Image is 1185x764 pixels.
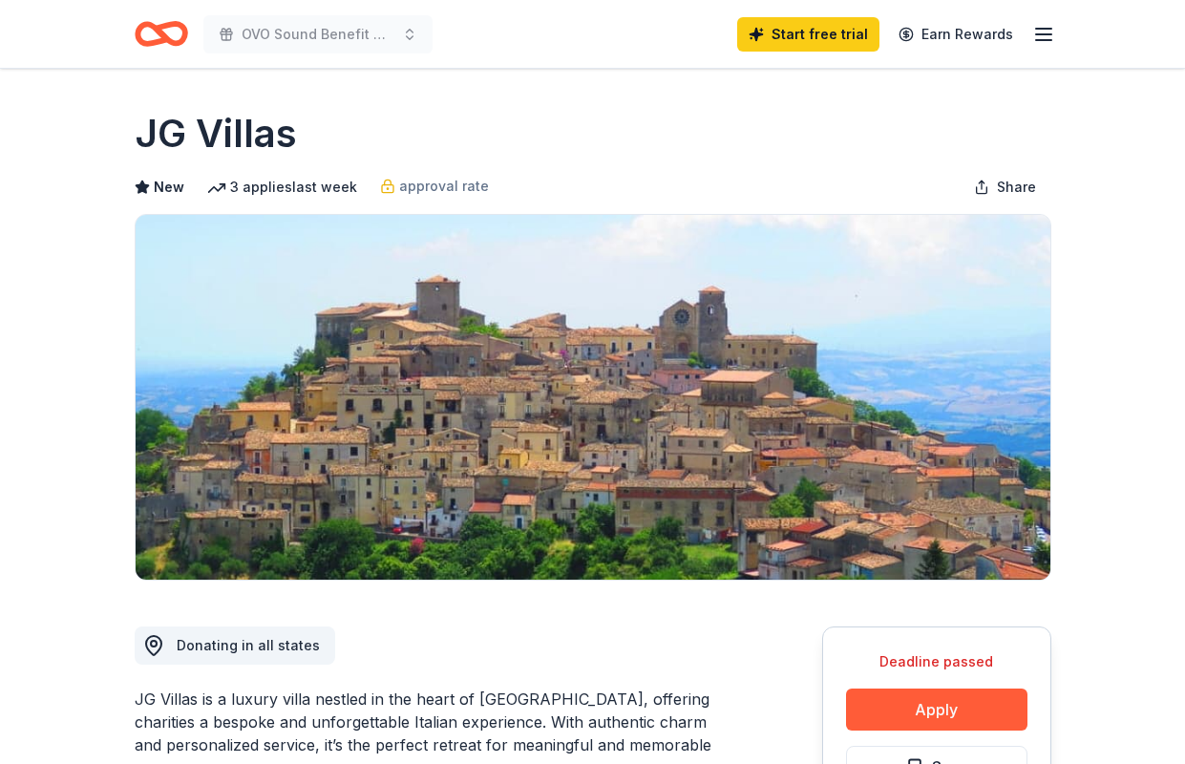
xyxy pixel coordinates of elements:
img: Image for JG Villas [136,215,1050,580]
button: Apply [846,689,1027,731]
span: Share [997,176,1036,199]
a: approval rate [380,175,489,198]
span: New [154,176,184,199]
span: Donating in all states [177,637,320,653]
div: 3 applies last week [207,176,357,199]
a: Start free trial [737,17,879,52]
button: OVO Sound Benefit Concert [203,15,433,53]
a: Earn Rewards [887,17,1025,52]
button: Share [959,168,1051,206]
h1: JG Villas [135,107,297,160]
span: approval rate [399,175,489,198]
div: Deadline passed [846,650,1027,673]
span: OVO Sound Benefit Concert [242,23,394,46]
a: Home [135,11,188,56]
